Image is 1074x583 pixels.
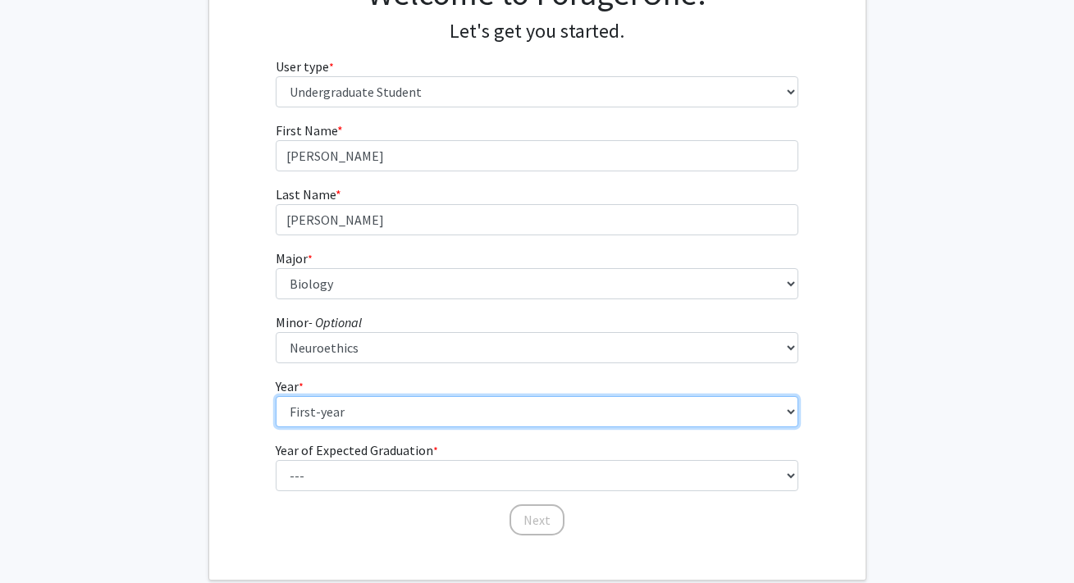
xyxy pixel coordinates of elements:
label: Minor [276,312,362,332]
i: - Optional [308,314,362,330]
label: Major [276,248,313,268]
label: Year of Expected Graduation [276,440,438,460]
label: Year [276,376,304,396]
span: Last Name [276,186,336,203]
button: Next [510,504,564,535]
label: User type [276,57,334,76]
h4: Let's get you started. [276,20,798,43]
iframe: Chat [12,509,70,571]
span: First Name [276,122,337,139]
